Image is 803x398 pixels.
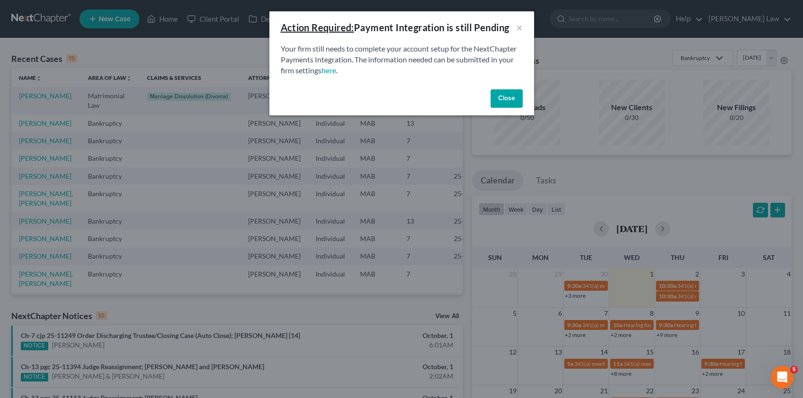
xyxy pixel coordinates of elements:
[516,22,523,33] button: ×
[771,366,794,389] iframe: Intercom live chat
[321,66,336,75] a: here
[491,89,523,108] button: Close
[281,22,354,33] u: Action Required:
[281,43,523,76] p: Your firm still needs to complete your account setup for the NextChapter Payments Integration. Th...
[790,366,798,373] span: 5
[281,21,509,34] div: Payment Integration is still Pending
